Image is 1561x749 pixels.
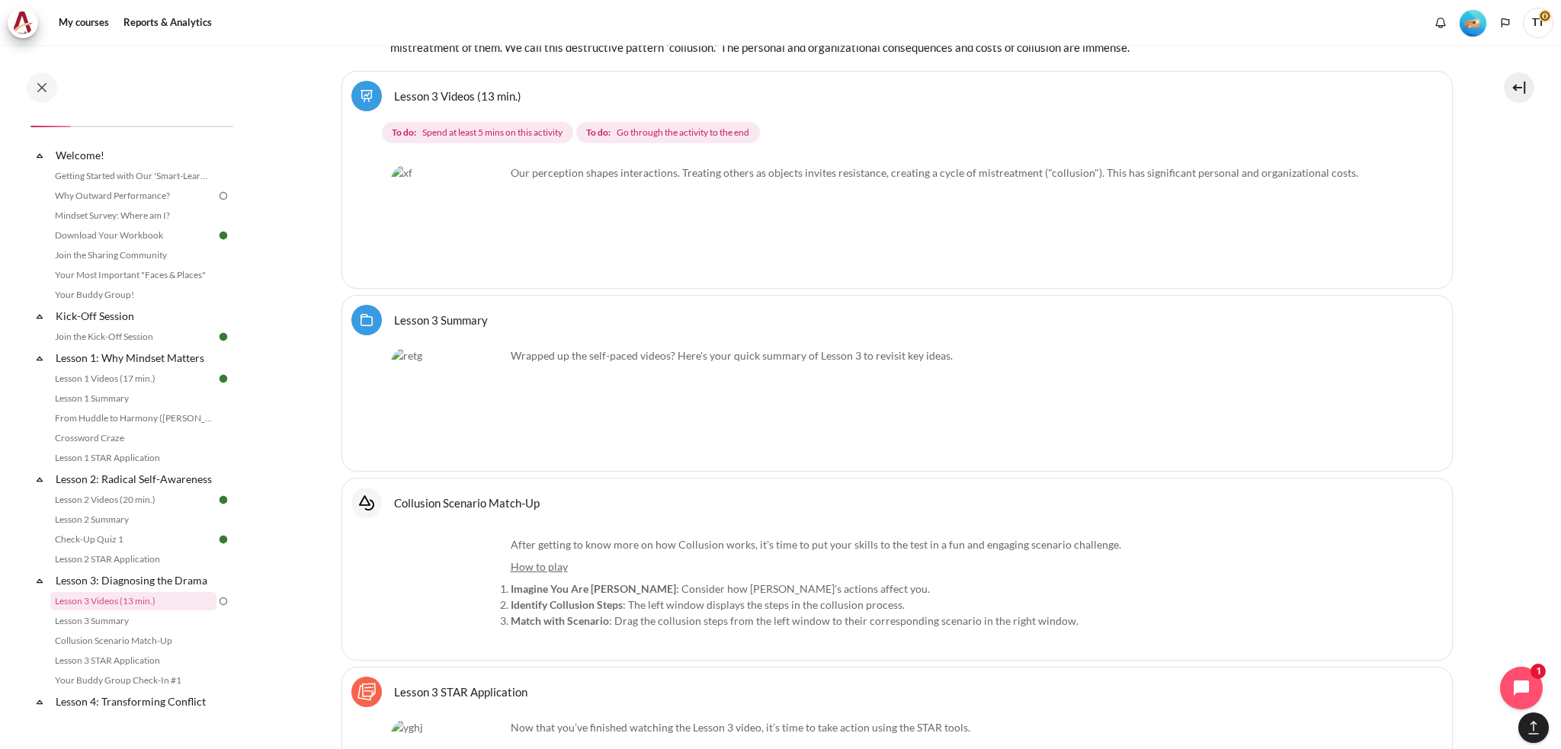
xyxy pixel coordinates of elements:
a: Lesson 1 STAR Application [50,449,216,467]
div: Level #2 [1460,8,1486,37]
span: TT [1523,8,1553,38]
a: Lesson 3: Diagnosing the Drama [53,570,216,591]
span: Collapse [32,472,47,487]
div: Completion requirements for Lesson 3 Videos (13 min.) [382,119,1418,146]
button: [[backtotopbutton]] [1518,712,1549,743]
a: Check-Up Quiz 1 [50,530,216,549]
a: Level #2 [1454,8,1492,37]
a: Lesson 4: Transforming Conflict [53,691,216,712]
a: Lesson 2 STAR Application [50,550,216,568]
a: Crossword Craze [50,429,216,447]
a: Lesson 1 Videos (17 min.) [50,370,216,388]
li: : The left window displays the steps in the collusion process. [422,597,1403,613]
a: User menu [1523,8,1553,38]
a: Lesson 1 Summary [50,389,216,408]
a: Collusion Scenario Match-Up [50,632,216,650]
strong: Identify Collusion Steps [511,598,623,611]
img: Done [216,533,230,546]
div: 20% [30,126,71,127]
a: Lesson 2 Videos (20 min.) [50,491,216,509]
span: Collapse [32,148,47,163]
a: Architeck Architeck [8,8,46,38]
a: Your Buddy Group Check-In #1 [50,671,216,690]
span: Collapse [32,350,47,366]
a: Join the Kick-Off Session [50,328,216,346]
a: Lesson 2: Radical Self-Awareness [53,469,216,489]
u: How to play [511,560,568,573]
strong: To do: [392,126,416,139]
img: To do [216,189,230,203]
span: Collapse [32,309,47,324]
a: Why Outward Performance? [50,187,216,205]
a: Download Your Workbook [50,226,216,245]
a: Your Most Important "Faces & Places" [50,266,216,284]
a: Lesson 3 Summary [50,612,216,630]
p: Wrapped up the self-paced videos? Here's your quick summary of Lesson 3 to revisit key ideas. [391,347,1403,363]
a: Your Buddy Group! [50,286,216,304]
img: Level #2 [1460,10,1486,37]
a: Lesson 3 Videos (13 min.) [394,88,521,103]
a: Welcome! [53,145,216,165]
li: : Consider how [PERSON_NAME]'s actions affect you. [422,581,1403,597]
a: Lesson 3 Videos (13 min.) [50,592,216,610]
button: Languages [1494,11,1517,34]
img: Done [216,372,230,386]
span: Go through the activity to the end [617,126,749,139]
a: Lesson 1: Why Mindset Matters [53,347,216,368]
img: Architeck [12,11,34,34]
a: Collusion Scenario Match-Up [394,495,540,510]
a: Kick-Off Session [53,306,216,326]
a: From Huddle to Harmony ([PERSON_NAME]'s Story) [50,409,216,427]
a: Lesson 3 STAR Application [394,684,527,699]
img: To do [216,594,230,608]
a: Mindset Survey: Where am I? [50,206,216,225]
a: Join the Sharing Community [50,246,216,264]
a: Reports & Analytics [118,8,217,38]
img: Done [216,330,230,344]
li: : Drag the collusion steps from the left window to their corresponding scenario in the right window. [422,613,1403,629]
img: df [391,536,505,651]
a: Lesson 2 Summary [50,511,216,529]
a: My courses [53,8,114,38]
a: Lesson 3 Summary [394,312,488,327]
span: Collapse [32,573,47,588]
strong: Match with Scenario [511,614,609,627]
span: Spend at least 5 mins on this activity [422,126,563,139]
img: Done [216,229,230,242]
img: Done [216,493,230,507]
div: Show notification window with no new notifications [1429,11,1452,34]
img: retg [391,347,505,462]
a: Lesson 3 STAR Application [50,651,216,670]
p: Our perception shapes interactions. Treating others as objects invites resistance, creating a cyc... [391,165,1403,181]
p: After getting to know more on how Collusion works, it's time to put your skills to the test in a ... [391,536,1403,552]
strong: To do: [586,126,611,139]
a: Getting Started with Our 'Smart-Learning' Platform [50,167,216,185]
strong: Imagine You Are [PERSON_NAME] [511,582,676,595]
span: Collapse [32,694,47,709]
span: Now that you’ve finished watching the Lesson 3 video, it’s time to take action using the STAR tools. [511,721,970,734]
img: xf [391,165,505,279]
